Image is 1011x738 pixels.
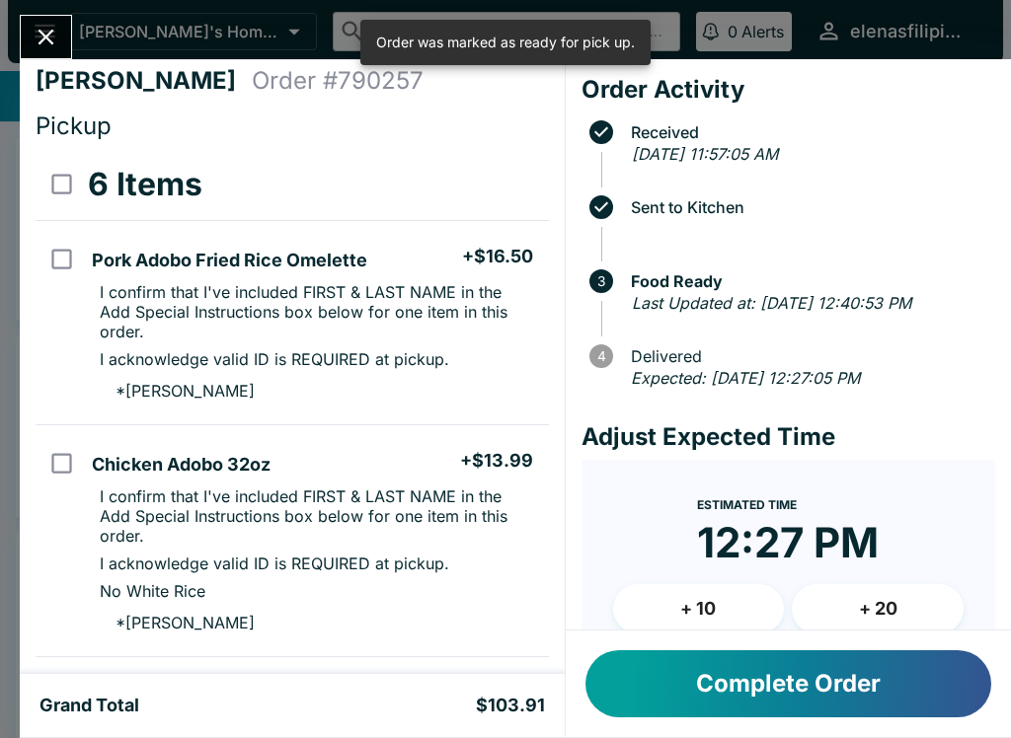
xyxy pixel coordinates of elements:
span: Delivered [621,347,995,365]
h5: + $13.99 [460,449,533,473]
h4: Order Activity [582,75,995,105]
p: I acknowledge valid ID is REQUIRED at pickup. [100,349,449,369]
p: I confirm that I've included FIRST & LAST NAME in the Add Special Instructions box below for one ... [100,282,532,341]
h5: Grand Total [39,694,139,717]
button: + 10 [613,584,785,633]
p: I acknowledge valid ID is REQUIRED at pickup. [100,553,449,573]
h3: 6 Items [88,165,202,204]
div: Order was marked as ready for pick up. [376,26,635,59]
p: * [PERSON_NAME] [100,381,255,401]
span: Estimated Time [697,497,797,512]
h5: Chicken Adobo 32oz [92,453,271,477]
em: Expected: [DATE] 12:27:05 PM [631,368,860,388]
p: * [PERSON_NAME] [100,613,255,632]
em: [DATE] 11:57:05 AM [632,144,778,164]
em: Last Updated at: [DATE] 12:40:53 PM [632,293,911,313]
span: Received [621,123,995,141]
text: 3 [597,273,605,289]
h4: Order # 790257 [252,66,424,96]
button: + 20 [792,584,964,633]
h4: Adjust Expected Time [582,422,995,452]
text: 4 [596,348,605,364]
span: Sent to Kitchen [621,198,995,216]
h5: $103.91 [476,694,545,717]
h5: + $16.50 [462,245,533,268]
span: Food Ready [621,272,995,290]
time: 12:27 PM [697,517,879,568]
h4: [PERSON_NAME] [36,66,252,96]
span: Pickup [36,111,112,140]
h5: Pork Adobo Fried Rice Omelette [92,249,367,272]
button: Close [21,16,71,58]
p: No White Rice [100,581,205,601]
button: Complete Order [585,650,991,717]
p: I confirm that I've included FIRST & LAST NAME in the Add Special Instructions box below for one ... [100,486,532,546]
